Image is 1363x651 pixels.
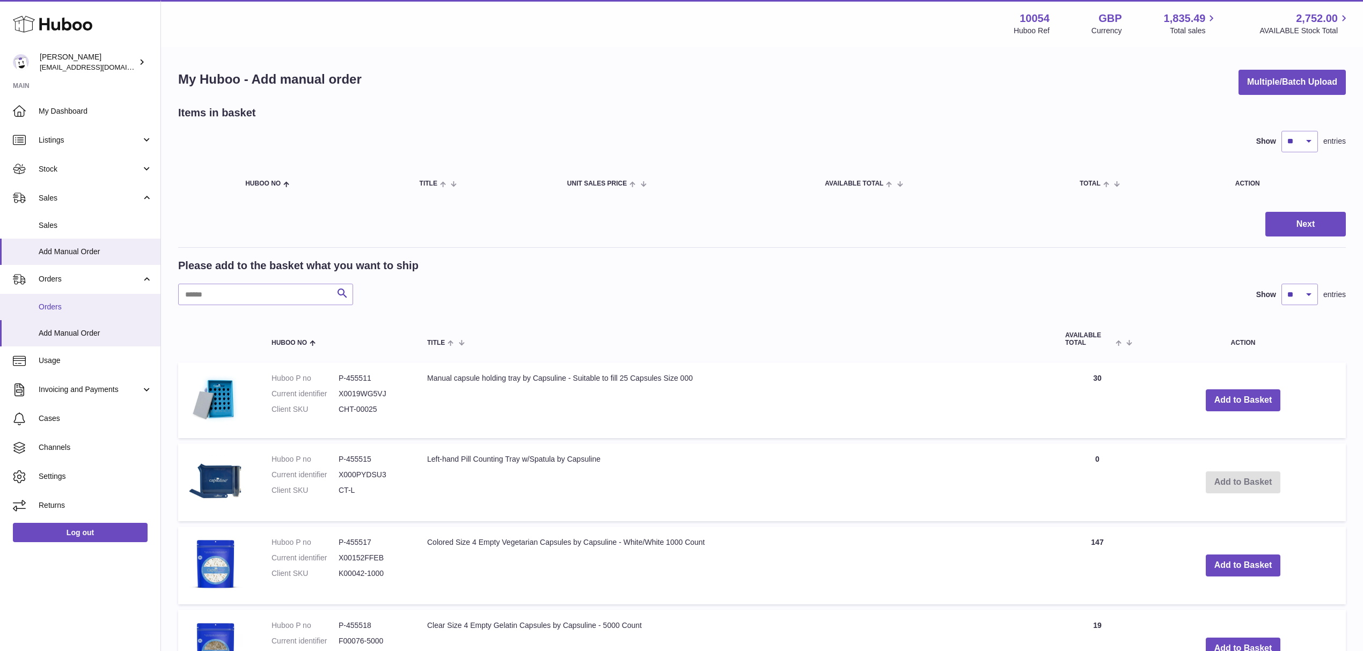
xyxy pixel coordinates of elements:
dd: CHT-00025 [339,404,406,415]
dt: Client SKU [272,404,339,415]
dd: P-455518 [339,620,406,631]
dd: K00042-1000 [339,568,406,579]
dt: Huboo P no [272,537,339,548]
span: 2,752.00 [1296,11,1338,26]
a: 2,752.00 AVAILABLE Stock Total [1259,11,1350,36]
strong: GBP [1098,11,1122,26]
span: Listings [39,135,141,145]
img: Manual capsule holding tray by Capsuline - Suitable to fill 25 Capsules Size 000 [189,373,243,425]
span: Sales [39,220,152,231]
span: 1,835.49 [1164,11,1206,26]
span: Cases [39,413,152,424]
dt: Current identifier [272,553,339,563]
span: Unit Sales Price [567,180,627,187]
span: Huboo no [245,180,281,187]
dd: X000PYDSU3 [339,470,406,480]
span: Settings [39,471,152,482]
dt: Current identifier [272,470,339,480]
span: AVAILABLE Total [1065,332,1113,346]
strong: 10054 [1020,11,1050,26]
span: Returns [39,500,152,511]
span: [EMAIL_ADDRESS][DOMAIN_NAME] [40,63,158,71]
dt: Huboo P no [272,620,339,631]
span: Total [1080,180,1101,187]
dt: Current identifier [272,636,339,646]
div: Currency [1091,26,1122,36]
dd: F00076-5000 [339,636,406,646]
dt: Current identifier [272,389,339,399]
dd: X00152FFEB [339,553,406,563]
dd: X0019WG5VJ [339,389,406,399]
div: [PERSON_NAME] [40,52,136,72]
span: entries [1323,136,1346,146]
h2: Items in basket [178,106,256,120]
span: Usage [39,356,152,366]
td: 0 [1054,443,1140,521]
img: Colored Size 4 Empty Vegetarian Capsules by Capsuline - White/White 1000 Count [189,537,243,591]
span: AVAILABLE Stock Total [1259,26,1350,36]
span: Stock [39,164,141,174]
span: AVAILABLE Total [825,180,883,187]
dd: P-455515 [339,454,406,464]
h1: My Huboo - Add manual order [178,71,362,88]
span: Orders [39,274,141,284]
dt: Huboo P no [272,454,339,464]
dt: Client SKU [272,485,339,495]
span: My Dashboard [39,106,152,116]
td: Manual capsule holding tray by Capsuline - Suitable to fill 25 Capsules Size 000 [416,363,1054,439]
td: 147 [1054,527,1140,604]
td: Left-hand Pill Counting Tray w/Spatula by Capsuline [416,443,1054,521]
label: Show [1256,136,1276,146]
h2: Please add to the basket what you want to ship [178,258,419,273]
dt: Huboo P no [272,373,339,383]
span: Title [427,339,445,346]
div: Action [1235,180,1335,187]
td: 30 [1054,363,1140,439]
img: internalAdmin-10054@internal.huboo.com [13,54,29,70]
th: Action [1140,321,1346,357]
span: Huboo no [272,339,307,346]
span: entries [1323,290,1346,300]
dt: Client SKU [272,568,339,579]
dd: P-455511 [339,373,406,383]
button: Next [1265,212,1346,237]
a: Log out [13,523,148,542]
span: Channels [39,442,152,453]
td: Colored Size 4 Empty Vegetarian Capsules by Capsuline - White/White 1000 Count [416,527,1054,604]
dd: CT-L [339,485,406,495]
a: 1,835.49 Total sales [1164,11,1218,36]
span: Title [420,180,437,187]
span: Invoicing and Payments [39,384,141,395]
span: Orders [39,302,152,312]
dd: P-455517 [339,537,406,548]
button: Add to Basket [1206,554,1281,576]
span: Add Manual Order [39,247,152,257]
button: Add to Basket [1206,389,1281,411]
img: Left-hand Pill Counting Tray w/Spatula by Capsuline [189,454,243,508]
label: Show [1256,290,1276,300]
span: Add Manual Order [39,328,152,338]
span: Total sales [1170,26,1218,36]
span: Sales [39,193,141,203]
div: Huboo Ref [1014,26,1050,36]
button: Multiple/Batch Upload [1239,70,1346,95]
